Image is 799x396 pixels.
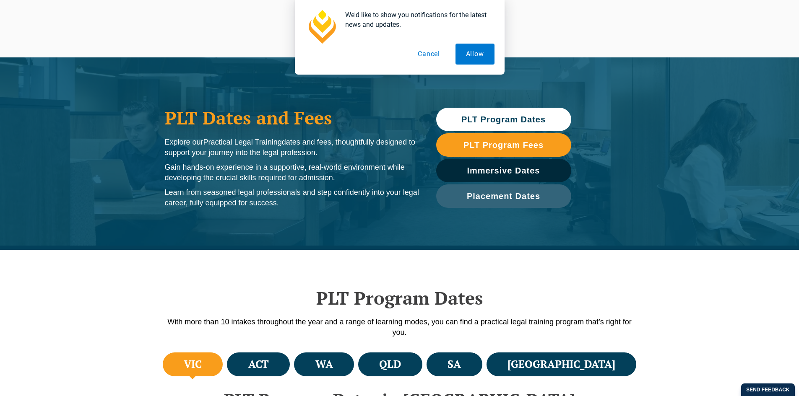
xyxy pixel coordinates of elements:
button: Allow [455,44,494,65]
h2: PLT Program Dates [161,287,639,308]
a: Immersive Dates [436,159,571,182]
h4: VIC [184,357,202,371]
h4: ACT [248,357,269,371]
span: Immersive Dates [467,166,540,175]
a: PLT Program Fees [436,133,571,157]
h4: QLD [379,357,401,371]
span: PLT Program Dates [461,115,546,124]
a: Placement Dates [436,184,571,208]
p: Learn from seasoned legal professionals and step confidently into your legal career, fully equipp... [165,187,419,208]
span: Practical Legal Training [203,138,282,146]
p: Gain hands-on experience in a supportive, real-world environment while developing the crucial ski... [165,162,419,183]
h1: PLT Dates and Fees [165,107,419,128]
img: notification icon [305,10,338,44]
h4: WA [315,357,333,371]
button: Cancel [407,44,450,65]
p: Explore our dates and fees, thoughtfully designed to support your journey into the legal profession. [165,137,419,158]
div: We'd like to show you notifications for the latest news and updates. [338,10,494,29]
h4: [GEOGRAPHIC_DATA] [508,357,615,371]
h4: SA [448,357,461,371]
p: With more than 10 intakes throughout the year and a range of learning modes, you can find a pract... [161,317,639,338]
span: Placement Dates [467,192,540,200]
span: PLT Program Fees [463,141,544,149]
a: PLT Program Dates [436,108,571,131]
